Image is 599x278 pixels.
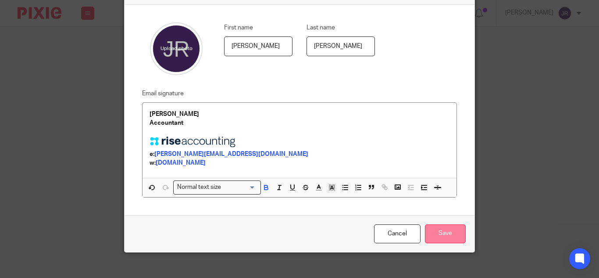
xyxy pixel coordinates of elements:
strong: w: [150,160,156,166]
input: Search for option [224,183,256,192]
a: [DOMAIN_NAME] [156,160,206,166]
label: First name [224,23,253,32]
strong: Accountant [150,120,183,126]
a: [PERSON_NAME][EMAIL_ADDRESS][DOMAIN_NAME] [154,151,308,157]
strong: [PERSON_NAME] [150,111,199,117]
div: Search for option [173,181,261,194]
input: Save [425,224,466,243]
img: Image [150,137,237,147]
a: Cancel [374,224,421,243]
strong: e: [150,151,154,157]
label: Email signature [142,89,184,98]
span: Normal text size [175,183,223,192]
label: Last name [307,23,335,32]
